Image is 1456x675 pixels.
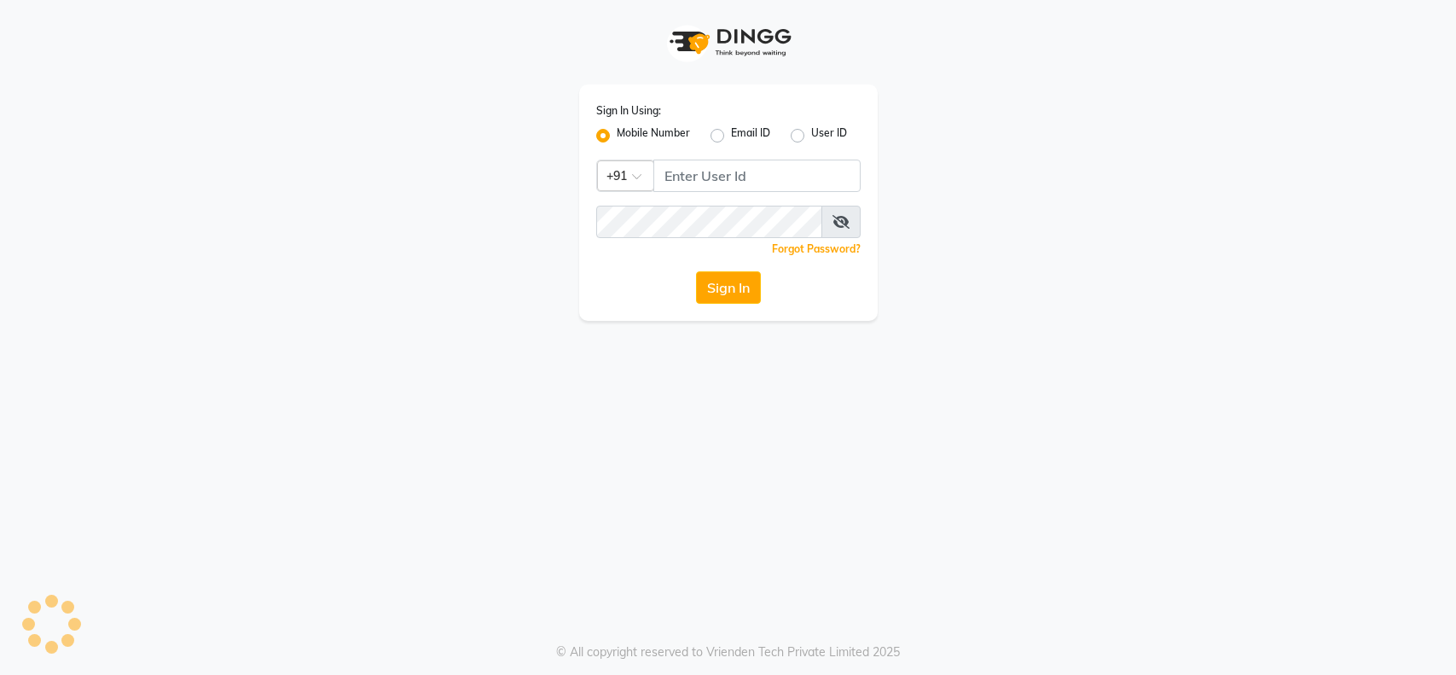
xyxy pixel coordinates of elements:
[596,206,822,238] input: Username
[772,242,861,255] a: Forgot Password?
[660,17,797,67] img: logo1.svg
[731,125,770,146] label: Email ID
[596,103,661,119] label: Sign In Using:
[653,160,861,192] input: Username
[617,125,690,146] label: Mobile Number
[811,125,847,146] label: User ID
[696,271,761,304] button: Sign In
